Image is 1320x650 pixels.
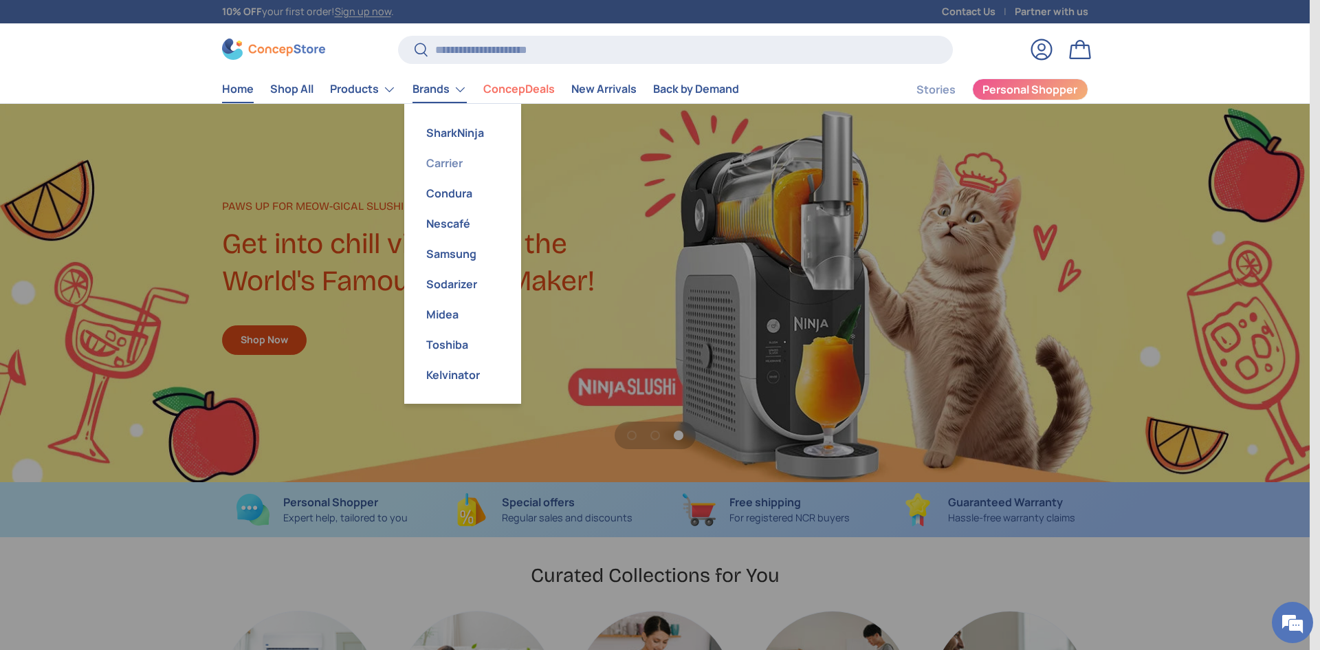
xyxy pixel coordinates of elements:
[916,76,956,103] a: Stories
[225,7,258,40] div: Minimize live chat window
[571,76,637,102] a: New Arrivals
[71,77,231,95] div: Chat with us now
[222,76,739,103] nav: Primary
[7,376,262,424] textarea: Type your message and hit 'Enter'
[653,76,739,102] a: Back by Demand
[80,173,190,312] span: We're online!
[883,76,1088,103] nav: Secondary
[270,76,313,102] a: Shop All
[972,78,1088,100] a: Personal Shopper
[982,84,1077,95] span: Personal Shopper
[222,76,254,102] a: Home
[322,76,404,103] summary: Products
[404,76,475,103] summary: Brands
[483,76,555,102] a: ConcepDeals
[222,39,325,60] img: ConcepStore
